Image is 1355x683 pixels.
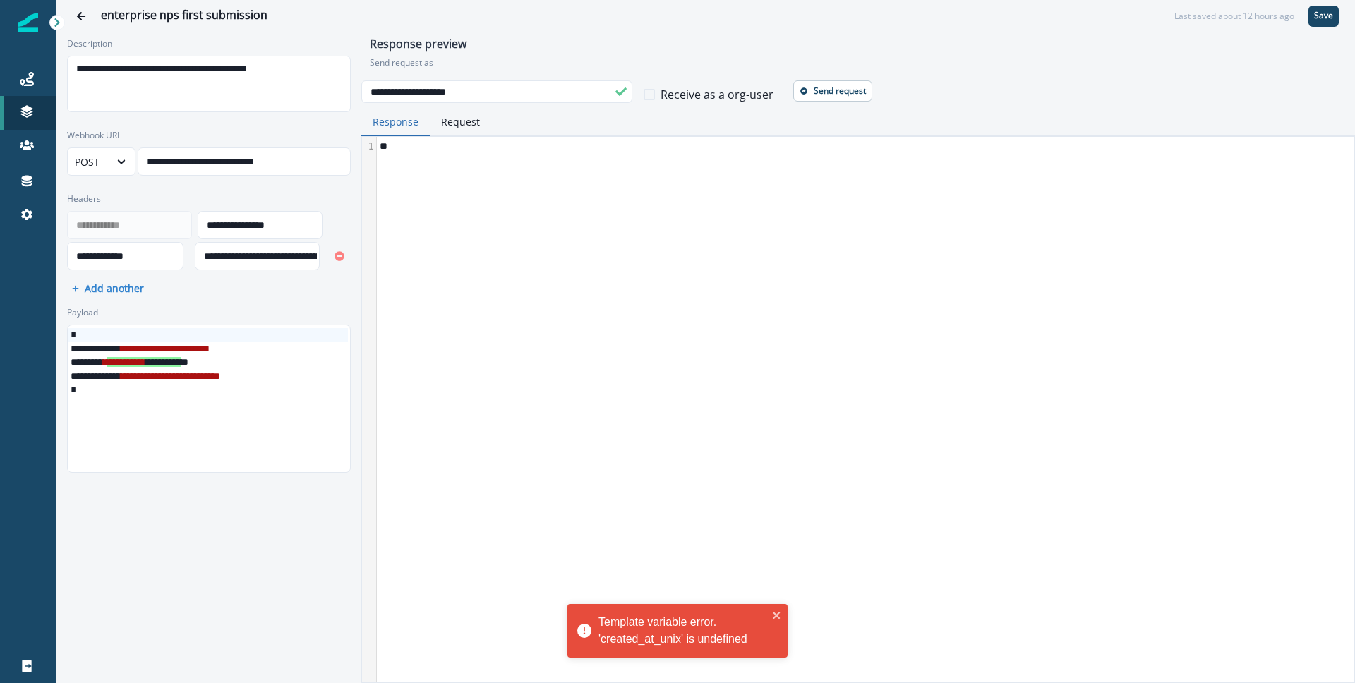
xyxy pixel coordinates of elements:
[67,193,342,205] label: Headers
[430,109,491,136] button: Request
[1314,11,1333,20] p: Save
[101,8,267,24] div: enterprise nps first submission
[793,80,872,102] button: Send request
[85,282,144,295] p: Add another
[72,282,144,295] button: Add another
[598,614,768,648] div: Template variable error. 'created_at_unix' is undefined
[1174,10,1294,23] div: Last saved about 12 hours ago
[67,37,342,50] label: Description
[75,155,102,169] div: POST
[362,140,376,154] div: 1
[328,246,351,267] button: Remove
[370,56,1347,69] p: Send request as
[67,129,342,142] label: Webhook URL
[814,86,866,96] p: Send request
[67,306,342,319] label: Payload
[772,610,782,621] button: close
[1308,6,1339,27] button: Save
[18,13,38,32] img: Inflection
[361,109,430,136] button: Response
[67,2,95,30] button: Go back
[370,37,1347,56] h1: Response preview
[661,86,773,103] p: Receive as a org-user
